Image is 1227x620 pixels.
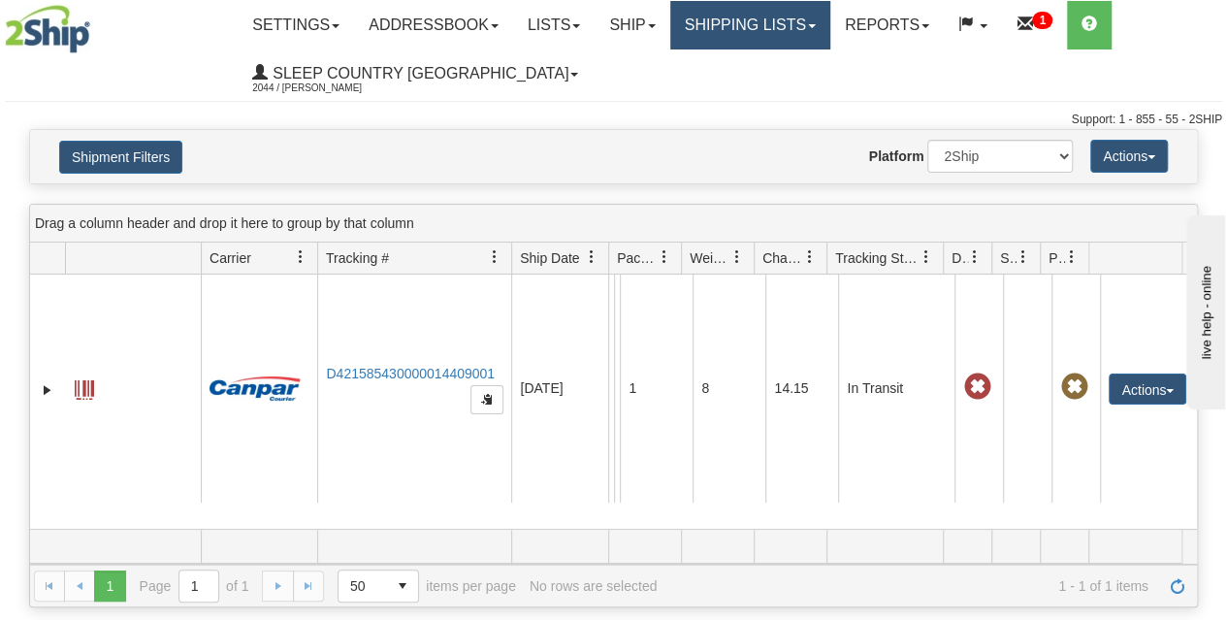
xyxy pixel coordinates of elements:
span: Shipment Issues [1000,248,1017,268]
a: Reports [830,1,944,49]
td: Sleep Country [GEOGRAPHIC_DATA] Shipping department [GEOGRAPHIC_DATA] [GEOGRAPHIC_DATA] [GEOGRAPH... [608,275,614,503]
span: Delivery Status [952,248,968,268]
span: 1 - 1 of 1 items [670,578,1148,594]
span: Weight [690,248,730,268]
a: Sleep Country [GEOGRAPHIC_DATA] 2044 / [PERSON_NAME] [238,49,593,98]
span: 2044 / [PERSON_NAME] [252,79,398,98]
span: Sleep Country [GEOGRAPHIC_DATA] [268,65,568,82]
img: logo2044.jpg [5,5,90,53]
a: Tracking Status filter column settings [910,241,943,274]
a: Tracking # filter column settings [478,241,511,274]
button: Actions [1109,374,1186,405]
a: Charge filter column settings [793,241,826,274]
td: In Transit [838,275,954,503]
td: [DATE] [511,275,608,503]
iframe: chat widget [1182,211,1225,408]
span: Late [963,374,990,401]
a: Addressbook [354,1,513,49]
span: Pickup Status [1049,248,1065,268]
span: items per page [338,570,516,603]
a: Refresh [1162,571,1193,602]
div: live help - online [15,16,179,31]
a: Shipping lists [670,1,830,49]
label: Platform [869,147,924,166]
div: Support: 1 - 855 - 55 - 2SHIP [5,112,1222,128]
div: No rows are selected [530,578,658,594]
button: Copy to clipboard [470,385,503,414]
sup: 1 [1032,12,1052,29]
td: [PERSON_NAME] [PERSON_NAME] CA BC VANCOUVER V5W 4C6 [614,275,620,503]
span: Tracking # [326,248,389,268]
a: 1 [1002,1,1067,49]
span: Pickup Not Assigned [1060,374,1087,401]
div: grid grouping header [30,205,1197,243]
span: 50 [350,576,375,596]
a: Shipment Issues filter column settings [1007,241,1040,274]
span: Page sizes drop down [338,570,419,603]
img: 14 - Canpar [210,376,301,401]
button: Actions [1090,140,1168,173]
span: Carrier [210,248,251,268]
a: Lists [513,1,595,49]
span: Page 1 [94,571,125,602]
span: select [387,571,418,602]
a: Pickup Status filter column settings [1055,241,1088,274]
a: Settings [238,1,354,49]
td: 1 [620,275,693,503]
span: Charge [762,248,803,268]
a: D421585430000014409001 [326,366,495,381]
span: Ship Date [520,248,579,268]
span: Packages [617,248,658,268]
span: Tracking Status [835,248,920,268]
td: 8 [693,275,765,503]
a: Ship Date filter column settings [575,241,608,274]
a: Carrier filter column settings [284,241,317,274]
button: Shipment Filters [59,141,182,174]
td: 14.15 [765,275,838,503]
input: Page 1 [179,571,218,602]
a: Expand [38,380,57,400]
span: Page of 1 [140,570,249,603]
a: Weight filter column settings [721,241,754,274]
a: Label [75,372,94,403]
a: Packages filter column settings [648,241,681,274]
a: Delivery Status filter column settings [958,241,991,274]
a: Ship [595,1,669,49]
